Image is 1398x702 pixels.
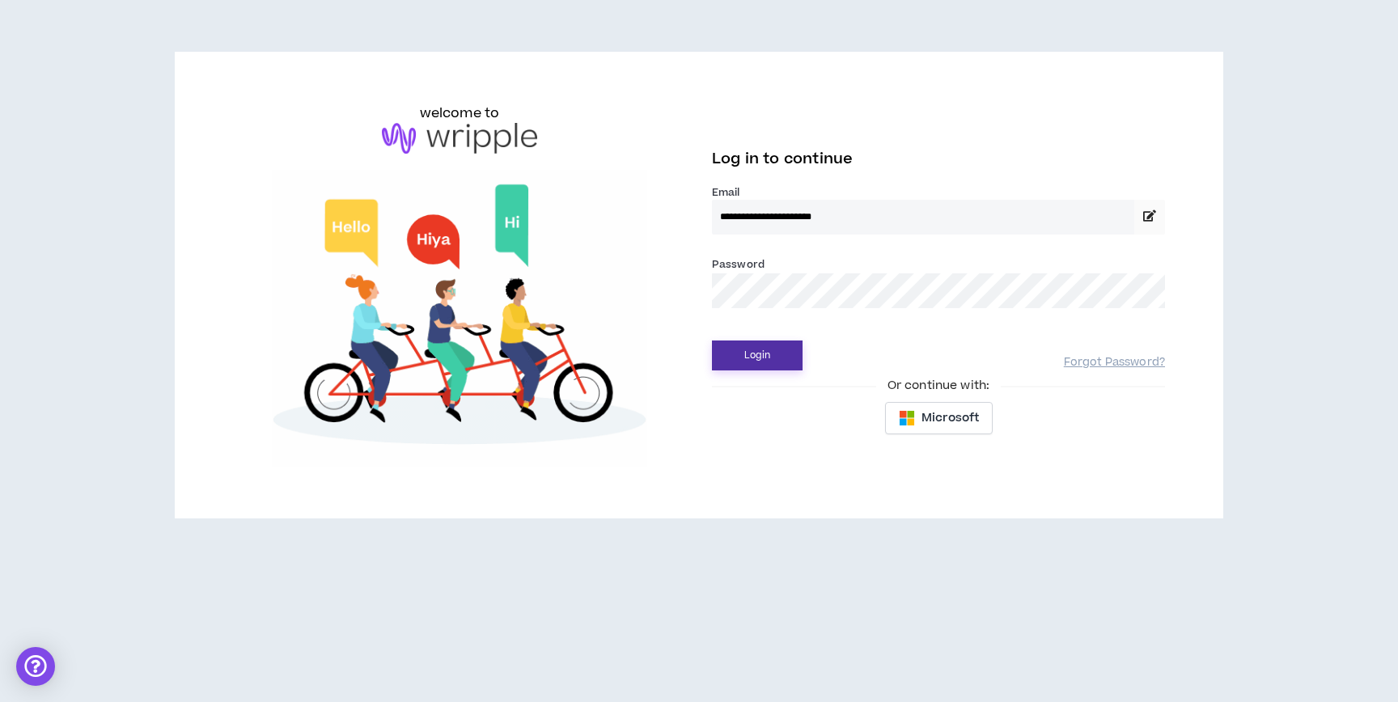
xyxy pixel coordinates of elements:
[712,257,765,272] label: Password
[420,104,500,123] h6: welcome to
[712,185,1165,200] label: Email
[921,409,979,427] span: Microsoft
[16,647,55,686] div: Open Intercom Messenger
[382,123,537,154] img: logo-brand.png
[1064,355,1165,370] a: Forgot Password?
[233,170,686,467] img: Welcome to Wripple
[712,340,803,370] button: Login
[876,377,1001,395] span: Or continue with:
[712,149,853,169] span: Log in to continue
[885,402,993,434] button: Microsoft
